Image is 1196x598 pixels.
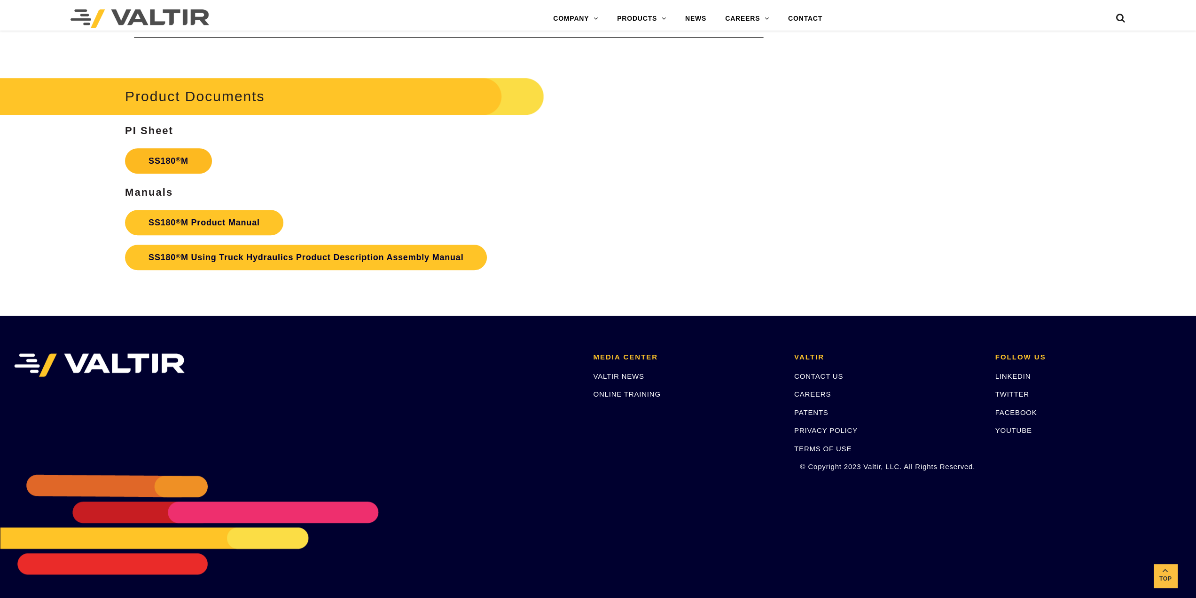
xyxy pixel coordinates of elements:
[794,408,829,416] a: PATENTS
[608,9,676,28] a: PRODUCTS
[794,390,831,398] a: CAREERS
[794,445,852,453] a: TERMS OF USE
[995,353,1182,361] h2: FOLLOW US
[70,9,209,28] img: Valtir
[794,461,981,472] p: © Copyright 2023 Valtir, LLC. All Rights Reserved.
[176,218,181,225] sup: ®
[544,9,608,28] a: COMPANY
[995,390,1029,398] a: TWITTER
[176,156,181,163] sup: ®
[14,353,185,377] img: VALTIR
[125,186,173,198] strong: Manuals
[995,372,1031,380] a: LINKEDIN
[125,210,283,235] a: SS180®M Product Manual
[1154,574,1177,584] span: Top
[125,148,212,174] a: SS180®M
[794,353,981,361] h2: VALTIR
[995,426,1032,434] a: YOUTUBE
[593,390,660,398] a: ONLINE TRAINING
[1154,564,1177,588] a: Top
[794,426,858,434] a: PRIVACY POLICY
[716,9,779,28] a: CAREERS
[125,125,173,136] strong: PI Sheet
[593,353,780,361] h2: MEDIA CENTER
[125,245,487,270] a: SS180®M Using Truck Hydraulics Product Description Assembly Manual
[995,408,1037,416] a: FACEBOOK
[779,9,832,28] a: CONTACT
[593,372,644,380] a: VALTIR NEWS
[176,253,181,260] sup: ®
[676,9,716,28] a: NEWS
[794,372,843,380] a: CONTACT US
